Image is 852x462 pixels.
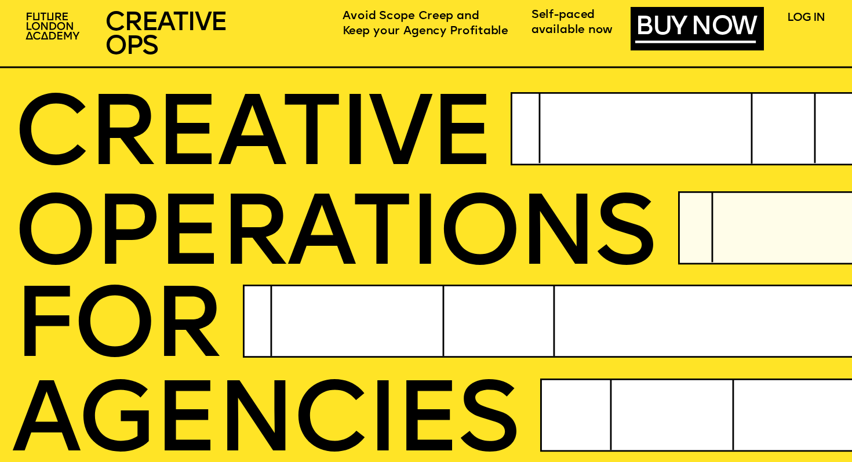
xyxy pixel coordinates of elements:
[13,89,491,189] span: CREATIVE
[343,10,479,23] span: Avoid Scope Creep and
[531,9,595,22] span: Self-paced
[13,189,654,289] span: OPERatioNS
[531,24,613,37] span: available now
[635,14,756,43] a: BUY NOW
[343,25,508,38] span: Keep your Agency Profitable
[105,10,226,61] span: CREATIVE OPS
[13,281,220,381] span: FOR
[21,8,86,46] img: upload-2f72e7a8-3806-41e8-b55b-d754ac055a4a.png
[787,12,825,24] a: LOG IN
